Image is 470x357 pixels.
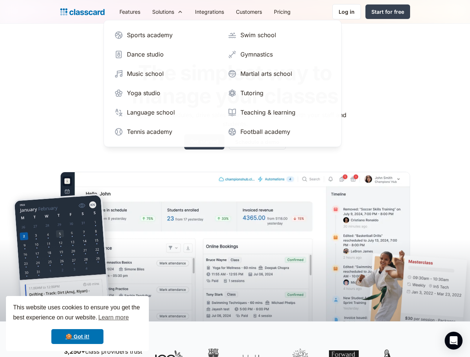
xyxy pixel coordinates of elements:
[152,8,174,16] div: Solutions
[103,20,342,147] nav: Solutions
[332,4,361,19] a: Log in
[240,108,295,117] div: Teaching & learning
[225,66,334,81] a: Martial arts school
[225,28,334,42] a: Swim school
[127,89,160,97] div: Yoga studio
[111,86,220,100] a: Yoga studio
[365,4,410,19] a: Start for free
[240,127,290,136] div: Football academy
[189,3,230,20] a: Integrations
[146,3,189,20] div: Solutions
[230,3,268,20] a: Customers
[111,47,220,62] a: Dance studio
[97,312,130,323] a: learn more about cookies
[60,7,105,17] a: home
[225,124,334,139] a: Football academy
[64,348,85,355] strong: 3,250+
[113,3,146,20] a: Features
[13,303,142,323] span: This website uses cookies to ensure you get the best experience on our website.
[127,30,173,39] div: Sports academy
[111,66,220,81] a: Music school
[371,8,404,16] div: Start for free
[6,296,149,351] div: cookieconsent
[51,329,103,344] a: dismiss cookie message
[339,8,355,16] div: Log in
[240,50,273,59] div: Gymnastics
[240,89,263,97] div: Tutoring
[127,108,175,117] div: Language school
[225,105,334,120] a: Teaching & learning
[111,105,220,120] a: Language school
[111,28,220,42] a: Sports academy
[445,332,463,350] div: Open Intercom Messenger
[240,69,292,78] div: Martial arts school
[268,3,297,20] a: Pricing
[225,86,334,100] a: Tutoring
[240,30,276,39] div: Swim school
[127,50,164,59] div: Dance studio
[111,124,220,139] a: Tennis academy
[127,127,172,136] div: Tennis academy
[225,47,334,62] a: Gymnastics
[127,69,164,78] div: Music school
